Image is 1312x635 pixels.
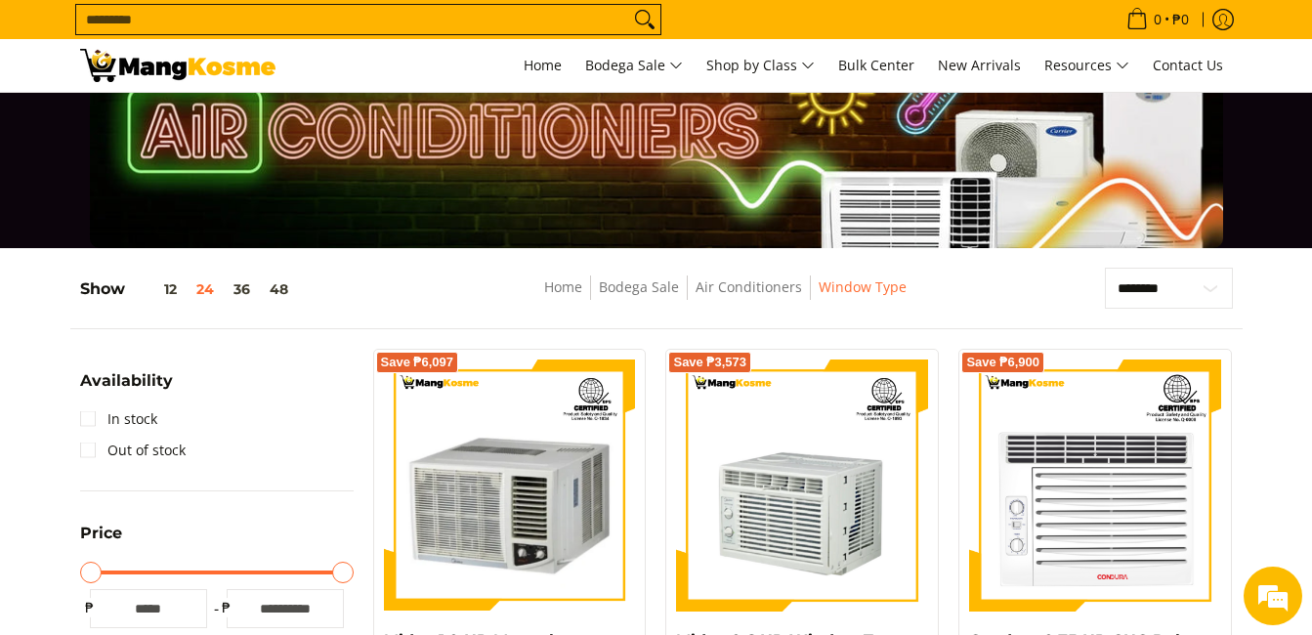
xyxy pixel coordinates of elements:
summary: Open [80,526,122,556]
div: Minimize live chat window [320,10,367,57]
a: Bodega Sale [575,39,693,92]
span: ₱ [217,598,236,617]
span: Resources [1044,54,1129,78]
span: We're online! [113,192,270,390]
a: Home [544,277,582,296]
a: Shop by Class [697,39,825,92]
textarea: Type your message and hit 'Enter' [10,426,372,494]
span: Shop by Class [706,54,815,78]
span: ₱ [80,598,100,617]
a: Home [514,39,571,92]
a: Bodega Sale [599,277,679,296]
summary: Open [80,373,173,403]
a: Contact Us [1143,39,1233,92]
a: Out of stock [80,435,186,466]
a: Air Conditioners [696,277,802,296]
a: New Arrivals [928,39,1031,92]
nav: Breadcrumbs [415,275,1035,319]
span: ₱0 [1169,13,1192,26]
span: Contact Us [1153,56,1223,74]
span: New Arrivals [938,56,1021,74]
span: Availability [80,373,173,389]
a: Bulk Center [828,39,924,92]
span: Bodega Sale [585,54,683,78]
button: Search [629,5,660,34]
nav: Main Menu [295,39,1233,92]
a: Resources [1035,39,1139,92]
img: Midea 1.0 HP Manual Window-Type Non-Inverter Air Conditioner (Class B) [384,360,636,612]
span: • [1121,9,1195,30]
img: Condura 0.75 HP CHG Deluxe 6S Series HE Window-Type Air Conditioner (Class B) [969,360,1221,612]
span: 0 [1151,13,1164,26]
span: Bulk Center [838,56,914,74]
span: Save ₱6,900 [966,357,1039,368]
button: 36 [224,281,260,297]
h5: Show [80,279,298,299]
span: Save ₱6,097 [381,357,454,368]
a: In stock [80,403,157,435]
button: 48 [260,281,298,297]
button: 12 [125,281,187,297]
img: Bodega Sale Aircon l Mang Kosme: Home Appliances Warehouse Sale Window Type | Page 2 [80,49,275,82]
span: Save ₱3,573 [673,357,746,368]
img: Midea 0.6 HP Window-Type Air Conditioner (Class B) [676,360,928,612]
div: Chat with us now [102,109,328,135]
span: Window Type [819,275,907,300]
span: Price [80,526,122,541]
button: 24 [187,281,224,297]
span: Home [524,56,562,74]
